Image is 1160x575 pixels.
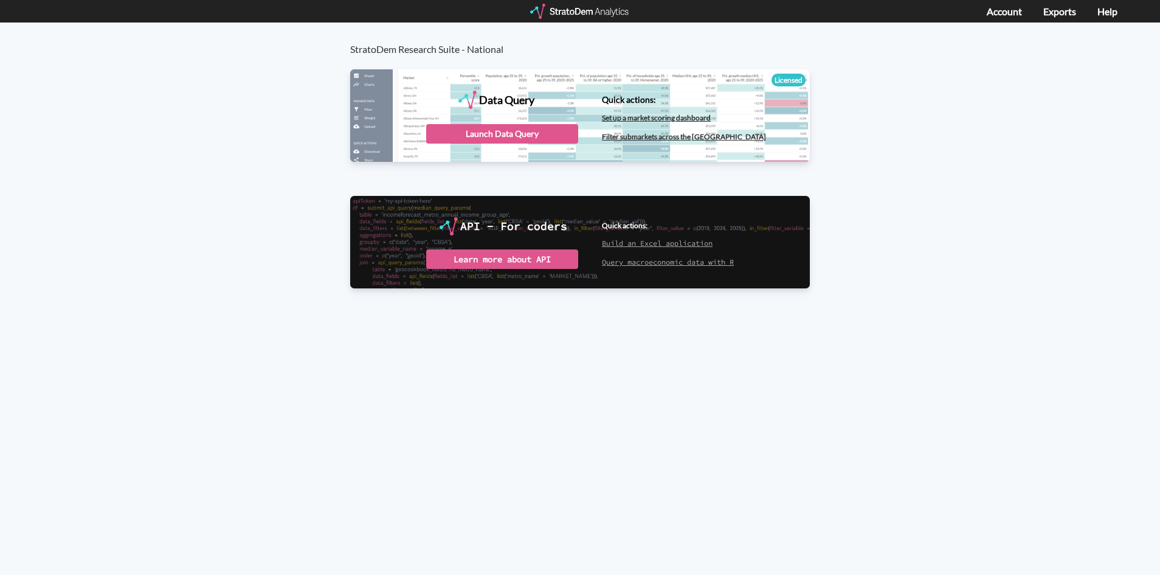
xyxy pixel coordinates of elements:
div: API - For coders [460,217,567,235]
div: Launch Data Query [426,124,578,144]
a: Account [987,5,1022,17]
h4: Quick actions: [602,221,734,229]
div: Licensed [772,74,806,86]
a: Help [1097,5,1117,17]
a: Query macroeconomic data with R [602,257,734,267]
a: Exports [1043,5,1076,17]
div: Learn more about API [426,249,578,269]
h4: Quick actions: [602,95,766,104]
a: Set up a market scoring dashboard [602,113,711,122]
h3: StratoDem Research Suite - National [350,23,823,55]
div: Data Query [479,91,534,109]
a: Filter submarkets across the [GEOGRAPHIC_DATA] [602,132,766,141]
a: Build an Excel application [602,239,713,248]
